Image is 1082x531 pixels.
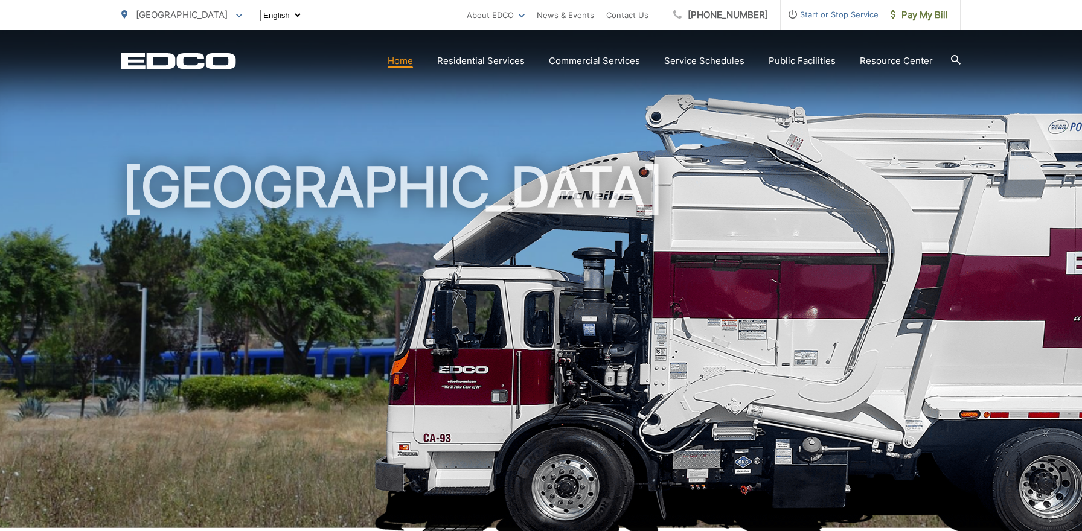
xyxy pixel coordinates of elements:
[606,8,648,22] a: Contact Us
[467,8,525,22] a: About EDCO
[388,54,413,68] a: Home
[664,54,744,68] a: Service Schedules
[121,52,236,69] a: EDCD logo. Return to the homepage.
[136,9,228,21] span: [GEOGRAPHIC_DATA]
[537,8,594,22] a: News & Events
[260,10,303,21] select: Select a language
[437,54,525,68] a: Residential Services
[860,54,933,68] a: Resource Center
[891,8,948,22] span: Pay My Bill
[769,54,836,68] a: Public Facilities
[549,54,640,68] a: Commercial Services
